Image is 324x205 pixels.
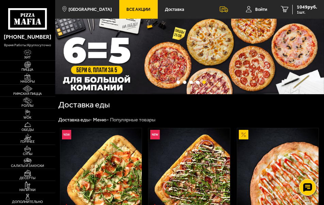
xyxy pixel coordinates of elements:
img: Новинка [62,130,72,139]
button: точки переключения [202,81,206,84]
div: Популярные товары [110,117,155,123]
span: Войти [255,7,267,12]
span: 1 шт. [297,10,317,14]
a: Доставка еды- [58,117,92,123]
span: [GEOGRAPHIC_DATA] [68,7,112,12]
button: точки переключения [189,81,193,84]
span: Все Акции [126,7,150,12]
span: 1049 руб. [297,5,317,10]
span: Доставка [165,7,184,12]
button: точки переключения [183,81,186,84]
button: точки переключения [176,81,180,84]
img: Новинка [150,130,160,139]
h1: Доставка еды [58,101,163,109]
button: точки переключения [196,81,199,84]
a: Меню- [93,117,109,123]
img: Акционный [239,130,248,139]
